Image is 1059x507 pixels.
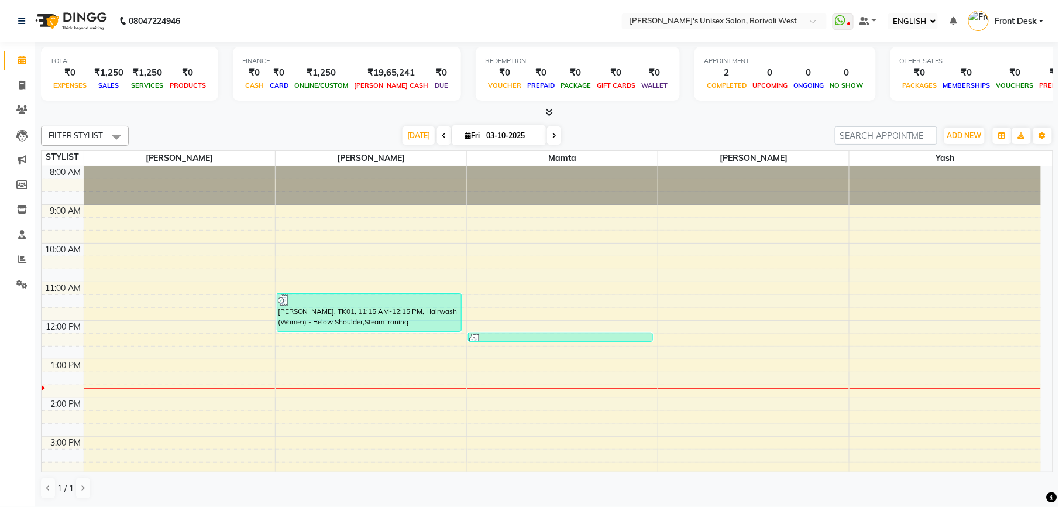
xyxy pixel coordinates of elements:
[129,5,180,37] b: 08047224946
[944,128,985,144] button: ADD NEW
[96,81,122,90] span: SALES
[167,66,209,80] div: ₹0
[485,66,524,80] div: ₹0
[467,151,658,166] span: Mamta
[351,66,431,80] div: ₹19,65,241
[558,66,594,80] div: ₹0
[403,126,435,145] span: [DATE]
[968,11,989,31] img: Front Desk
[638,81,671,90] span: WALLET
[90,66,128,80] div: ₹1,250
[900,81,940,90] span: PACKAGES
[658,151,849,166] span: [PERSON_NAME]
[704,56,867,66] div: APPOINTMENT
[462,131,483,140] span: Fri
[827,66,867,80] div: 0
[749,66,790,80] div: 0
[524,66,558,80] div: ₹0
[84,151,275,166] span: [PERSON_NAME]
[49,398,84,410] div: 2:00 PM
[129,81,167,90] span: SERVICES
[483,127,541,145] input: 2025-10-03
[49,131,103,140] span: FILTER STYLIST
[900,66,940,80] div: ₹0
[48,205,84,217] div: 9:00 AM
[49,437,84,449] div: 3:00 PM
[43,282,84,294] div: 11:00 AM
[267,66,291,80] div: ₹0
[277,294,461,331] div: [PERSON_NAME], TK01, 11:15 AM-12:15 PM, Hairwash (Women) - Below Shoulder,Steam Ironing
[485,56,671,66] div: REDEMPTION
[50,66,90,80] div: ₹0
[469,333,652,341] div: [PERSON_NAME], TK01, 12:15 PM-12:30 PM, Threading (Women) - Eyebrow
[267,81,291,90] span: CARD
[242,81,267,90] span: CASH
[638,66,671,80] div: ₹0
[790,66,827,80] div: 0
[594,81,638,90] span: GIFT CARDS
[432,81,451,90] span: DUE
[50,81,90,90] span: EXPENSES
[50,56,209,66] div: TOTAL
[558,81,594,90] span: PACKAGE
[940,66,993,80] div: ₹0
[242,56,452,66] div: FINANCE
[242,66,267,80] div: ₹0
[57,482,74,495] span: 1 / 1
[431,66,452,80] div: ₹0
[790,81,827,90] span: ONGOING
[993,66,1037,80] div: ₹0
[704,66,749,80] div: 2
[993,81,1037,90] span: VOUCHERS
[44,321,84,333] div: 12:00 PM
[351,81,431,90] span: [PERSON_NAME] CASH
[827,81,867,90] span: NO SHOW
[49,359,84,372] div: 1:00 PM
[30,5,110,37] img: logo
[43,244,84,256] div: 10:00 AM
[594,66,638,80] div: ₹0
[835,126,937,145] input: SEARCH APPOINTMENT
[276,151,466,166] span: [PERSON_NAME]
[940,81,993,90] span: MEMBERSHIPS
[485,81,524,90] span: VOUCHER
[291,81,351,90] span: ONLINE/CUSTOM
[167,81,209,90] span: PRODUCTS
[524,81,558,90] span: PREPAID
[42,151,84,163] div: STYLIST
[947,131,982,140] span: ADD NEW
[48,166,84,179] div: 8:00 AM
[704,81,749,90] span: COMPLETED
[850,151,1041,166] span: Yash
[291,66,351,80] div: ₹1,250
[128,66,167,80] div: ₹1,250
[749,81,790,90] span: UPCOMING
[995,15,1037,28] span: Front Desk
